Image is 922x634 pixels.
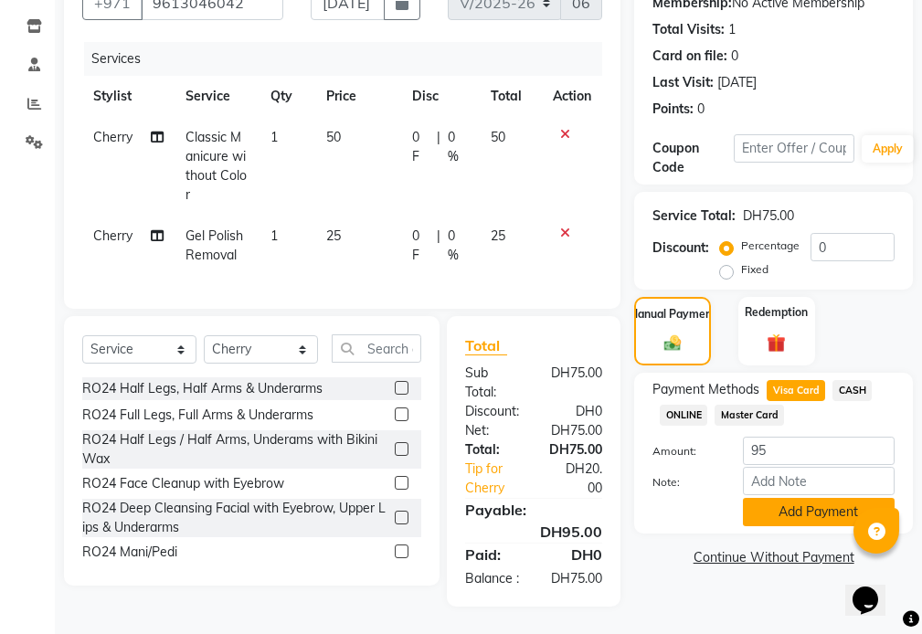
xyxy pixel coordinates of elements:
div: 0 [697,100,705,119]
div: Card on file: [652,47,727,66]
input: Search or Scan [332,334,421,363]
th: Total [480,76,543,117]
div: DH75.00 [534,364,616,402]
div: DH75.00 [534,569,616,588]
div: DH0 [534,402,616,421]
div: DH0 [534,544,616,565]
span: 50 [491,129,505,145]
label: Percentage [741,238,800,254]
a: Tip for Cherry [451,460,547,498]
th: Price [315,76,401,117]
span: Cherry [93,227,132,244]
label: Fixed [741,261,768,278]
th: Action [542,76,602,117]
th: Stylist [82,76,175,117]
button: Apply [862,135,914,163]
div: Last Visit: [652,73,714,92]
div: RO24 Full Legs, Full Arms & Underarms [82,406,313,425]
span: | [437,128,440,166]
div: RO24 Mani/Pedi [82,543,177,562]
div: Sub Total: [451,364,534,402]
div: RO24 Face Cleanup with Eyebrow [82,474,284,493]
div: Services [84,42,616,76]
span: Visa Card [767,380,825,401]
div: Payable: [451,499,616,521]
span: Classic Manicure without Color [185,129,247,203]
div: DH20.00 [547,460,616,498]
span: | [437,227,440,265]
div: Total Visits: [652,20,725,39]
div: RO24 Half Legs / Half Arms, Underams with Bikini Wax [82,430,387,469]
span: 25 [326,227,341,244]
span: 25 [491,227,505,244]
span: CASH [832,380,872,401]
th: Qty [260,76,315,117]
span: 0 F [412,128,429,166]
div: Paid: [451,544,534,565]
div: Points: [652,100,694,119]
div: DH75.00 [534,421,616,440]
label: Redemption [745,304,808,321]
span: 0 % [448,128,469,166]
span: Gel Polish Removal [185,227,243,263]
div: Coupon Code [652,139,733,177]
div: RO24 Deep Cleansing Facial with Eyebrow, Upper Lips & Underarms [82,499,387,537]
span: 50 [326,129,341,145]
div: Balance : [451,569,534,588]
a: Continue Without Payment [638,548,909,567]
img: _cash.svg [659,333,686,353]
iframe: chat widget [845,561,904,616]
div: [DATE] [717,73,757,92]
div: 1 [728,20,736,39]
th: Disc [401,76,480,117]
span: 0 F [412,227,429,265]
span: Payment Methods [652,380,759,399]
input: Enter Offer / Coupon Code [734,134,854,163]
img: _gift.svg [761,332,791,354]
label: Amount: [639,443,728,460]
div: Net: [451,421,534,440]
div: Discount: [451,402,534,421]
div: Total: [451,440,534,460]
label: Manual Payment [629,306,716,322]
div: DH95.00 [451,521,616,543]
div: DH75.00 [534,440,616,460]
th: Service [175,76,260,117]
span: Total [465,336,507,355]
span: 0 % [448,227,469,265]
div: 0 [731,47,738,66]
div: Service Total: [652,206,736,226]
label: Note: [639,474,728,491]
span: ONLINE [660,405,707,426]
input: Amount [743,437,895,465]
span: Cherry [93,129,132,145]
input: Add Note [743,467,895,495]
button: Add Payment [743,498,895,526]
div: RO24 Half Legs, Half Arms & Underarms [82,379,323,398]
div: DH75.00 [743,206,794,226]
span: 1 [270,227,278,244]
span: Master Card [715,405,784,426]
div: Discount: [652,238,709,258]
span: 1 [270,129,278,145]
